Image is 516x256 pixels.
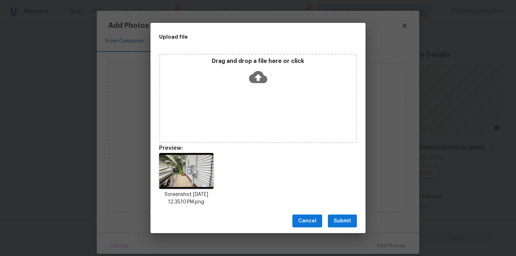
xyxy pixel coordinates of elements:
[160,58,356,65] p: Drag and drop a file here or click
[292,215,322,228] button: Cancel
[159,153,214,189] img: wzHwma4Yyv4+gg4ILoAfFtIA5ryOst9Nbzox1K4A6WhZ3K+rH9hs73QVMmzz8PlJXpJz2f0vmIesT6hidwXyW5BOqrGpJQAIS...
[159,191,214,206] p: Screenshot [DATE] 12.35.10 PM.png
[334,217,351,226] span: Submit
[328,215,357,228] button: Submit
[159,33,325,41] h2: Upload file
[298,217,316,226] span: Cancel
